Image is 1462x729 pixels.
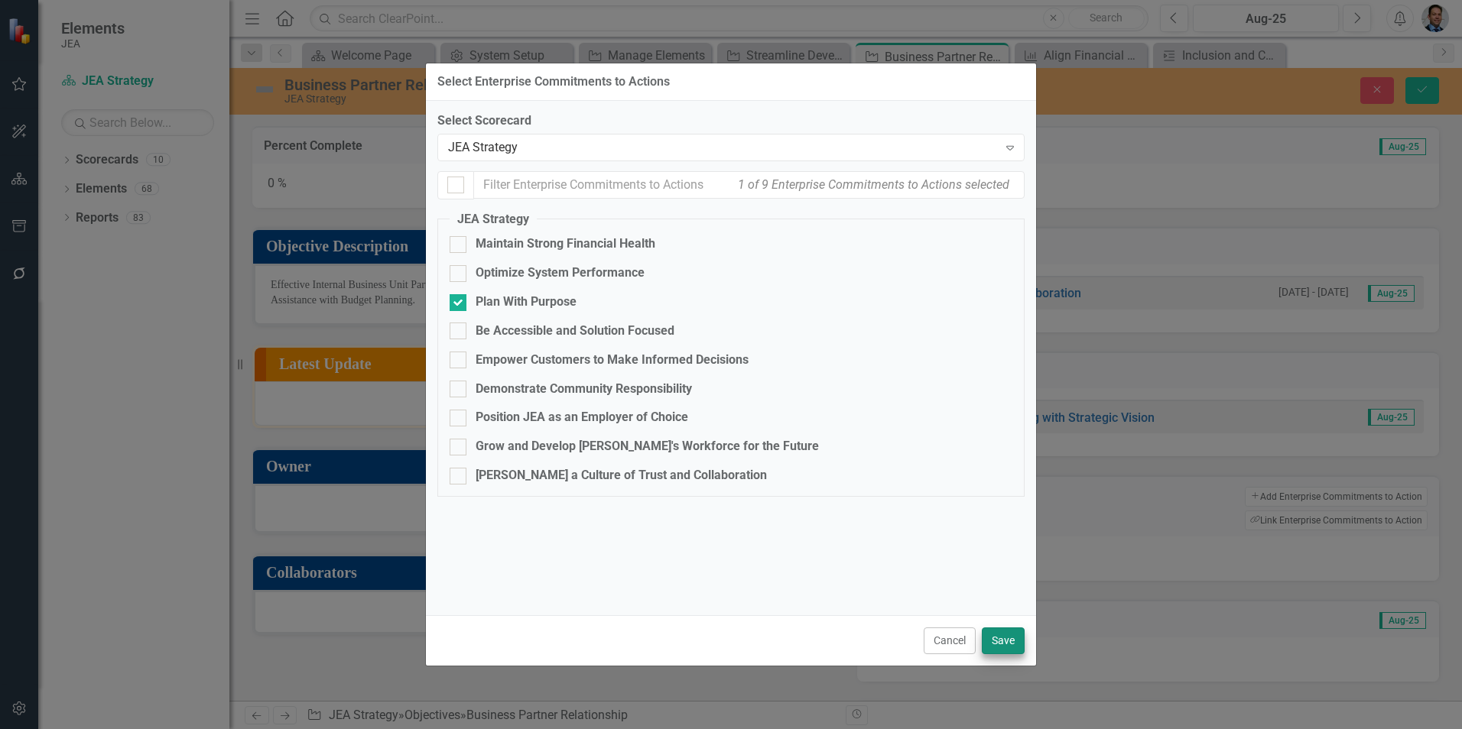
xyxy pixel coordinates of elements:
div: JEA Strategy [448,138,998,156]
input: Filter Enterprise Commitments to Actions [473,171,1025,199]
label: Select Scorecard [437,112,1025,130]
div: Position JEA as an Employer of Choice [476,409,688,426]
div: Plan With Purpose [476,293,577,311]
div: Empower Customers to Make Informed Decisions [476,352,749,369]
div: 1 of 9 Enterprise Commitments to Actions selected [734,173,1013,198]
div: [PERSON_NAME] a Culture of Trust and Collaboration [476,467,767,484]
div: Select Enterprise Commitments to Actions [437,75,670,89]
button: Cancel [924,627,976,654]
legend: JEA Strategy [450,211,537,228]
div: Be Accessible and Solution Focused [476,322,674,340]
button: Save [982,627,1025,654]
div: Maintain Strong Financial Health [476,235,655,253]
div: Grow and Develop [PERSON_NAME]'s Workforce for the Future [476,438,819,455]
div: Optimize System Performance [476,264,645,282]
div: Demonstrate Community Responsibility [476,381,692,398]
